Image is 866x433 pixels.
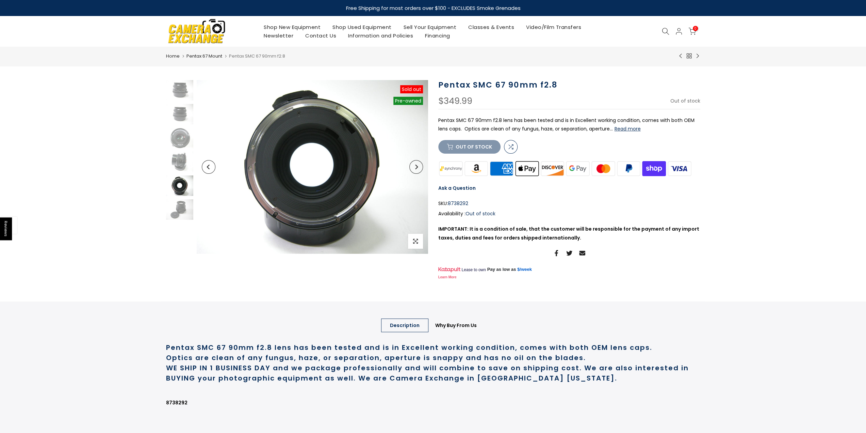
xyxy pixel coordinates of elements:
img: Pentax SMC 67 90mm f2.8 Medium Format Equipment - Medium Format Lenses - Pentax 67 Mount Pentax 8... [166,175,193,196]
img: google pay [565,160,591,177]
img: master [590,160,616,177]
button: Next [409,160,423,174]
a: Share on Twitter [566,249,572,257]
p: Pentax SMC 67 90mm f2.8 lens has been tested and is in Excellent working condition, comes with bo... [438,116,700,133]
img: Pentax SMC 67 90mm f2.8 Medium Format Equipment - Medium Format Lenses - Pentax 67 Mount Pentax 8... [166,104,193,124]
img: Pentax SMC 67 90mm f2.8 Medium Format Equipment - Medium Format Lenses - Pentax 67 Mount Pentax 8... [166,199,193,220]
img: Pentax SMC 67 90mm f2.8 Medium Format Equipment - Medium Format Lenses - Pentax 67 Mount Pentax 8... [197,80,428,254]
button: Read more [615,126,641,132]
img: american express [489,160,514,177]
a: Sell Your Equipment [397,23,462,31]
div: Availability : [438,210,700,218]
div: $349.99 [438,97,472,106]
img: synchrony [438,160,464,177]
a: Pentax 67 Mount [186,53,222,60]
strong: WE SHIP IN 1 BUSINESS DAY and we package professionally and will combine to save on shipping cost... [166,363,689,383]
a: Description [381,319,428,332]
a: Newsletter [258,31,299,40]
a: Video/Film Transfers [520,23,587,31]
a: Financing [419,31,456,40]
span: Pentax SMC 67 90mm f2.8 [229,53,285,59]
img: shopify pay [641,160,667,177]
span: 8738292 [448,199,468,208]
span: Out of stock [465,210,495,217]
a: 0 [688,28,696,35]
button: Previous [202,160,215,174]
strong: Optics are clean of any fungus, haze, or separation, aperture is snappy and has no oil on the bla... [166,353,586,362]
img: amazon payments [463,160,489,177]
a: Home [166,53,180,60]
span: Out of stock [670,97,700,104]
a: Why Buy From Us [426,319,486,332]
a: Information and Policies [342,31,419,40]
img: Pentax SMC 67 90mm f2.8 Medium Format Equipment - Medium Format Lenses - Pentax 67 Mount Pentax 8... [166,80,193,100]
a: Shop Used Equipment [326,23,397,31]
a: Learn More [438,275,457,279]
img: Pentax SMC 67 90mm f2.8 Medium Format Equipment - Medium Format Lenses - Pentax 67 Mount Pentax 8... [166,128,193,148]
img: Pentax SMC 67 90mm f2.8 Medium Format Equipment - Medium Format Lenses - Pentax 67 Mount Pentax 8... [166,152,193,172]
img: paypal [616,160,641,177]
strong: IMPORTANT: It is a condition of sale, that the customer will be responsible for the payment of an... [438,226,699,241]
a: Classes & Events [462,23,520,31]
strong: Pentax SMC 67 90mm f2.8 lens has been tested and is in Excellent working condition, comes with bo... [166,343,652,352]
img: visa [667,160,692,177]
a: Contact Us [299,31,342,40]
strong: 8738292 [166,399,187,406]
div: SKU: [438,199,700,208]
span: Lease to own [461,267,486,273]
img: discover [540,160,565,177]
a: Ask a Question [438,185,476,191]
a: Share on Email [579,249,585,257]
span: 0 [693,26,698,31]
h1: Pentax SMC 67 90mm f2.8 [438,80,700,90]
a: Shop New Equipment [258,23,326,31]
strong: Free Shipping for most orders over $100 - EXCLUDES Smoke Grenades [346,4,520,12]
span: Pay as low as [487,266,516,273]
img: apple pay [514,160,540,177]
a: $/week [517,266,532,273]
a: Share on Facebook [553,249,559,257]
